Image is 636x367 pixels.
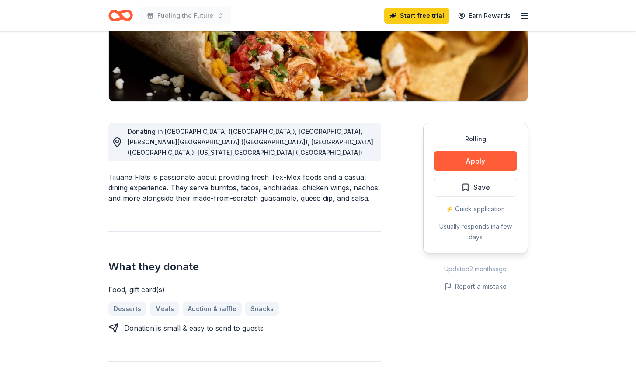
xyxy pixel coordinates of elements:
[434,151,517,171] button: Apply
[108,172,381,203] div: Tijuana Flats is passionate about providing fresh Tex-Mex foods and a casual dining experience. T...
[140,7,231,24] button: Fueling the Future
[384,8,449,24] a: Start free trial
[108,284,381,295] div: Food, gift card(s)
[183,302,242,316] a: Auction & raffle
[473,182,490,193] span: Save
[423,264,528,274] div: Updated 2 months ago
[108,5,133,26] a: Home
[128,128,373,156] span: Donating in [GEOGRAPHIC_DATA] ([GEOGRAPHIC_DATA]), [GEOGRAPHIC_DATA], [PERSON_NAME][GEOGRAPHIC_DA...
[157,10,213,21] span: Fueling the Future
[245,302,279,316] a: Snacks
[434,178,517,197] button: Save
[453,8,516,24] a: Earn Rewards
[434,204,517,214] div: ⚡️ Quick application
[108,302,146,316] a: Desserts
[150,302,179,316] a: Meals
[434,134,517,144] div: Rolling
[445,281,507,292] button: Report a mistake
[434,221,517,242] div: Usually responds in a few days
[124,323,264,333] div: Donation is small & easy to send to guests
[108,260,381,274] h2: What they donate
